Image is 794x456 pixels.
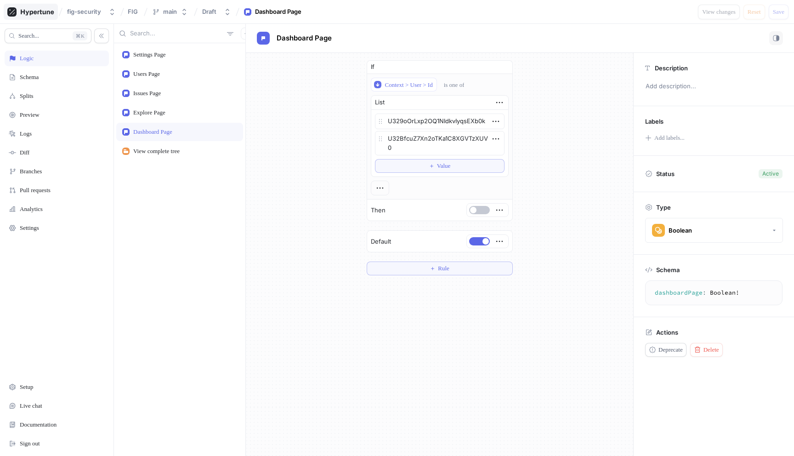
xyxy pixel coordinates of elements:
[20,187,51,194] div: Pull requests
[656,329,678,336] p: Actions
[655,64,688,72] p: Description
[18,33,39,39] span: Search...
[202,8,216,16] div: Draft
[20,224,39,232] div: Settings
[375,98,385,107] div: List
[67,8,101,16] div: fig-security
[762,170,779,178] div: Active
[773,9,784,15] span: Save
[430,266,436,271] span: ＋
[20,168,42,175] div: Branches
[5,417,109,433] a: Documentation
[163,8,177,16] div: main
[743,5,765,19] button: Reset
[669,227,692,234] div: Boolean
[20,130,32,137] div: Logs
[769,5,788,19] button: Save
[429,163,435,169] span: ＋
[20,421,57,428] div: Documentation
[444,81,465,89] div: is one of
[649,285,778,301] textarea: dashboardPage: Boolean!
[645,118,664,125] p: Labels
[703,347,719,353] span: Delete
[371,237,391,246] p: Default
[690,343,723,357] button: Delete
[128,8,138,15] span: FIG
[748,9,761,15] span: Reset
[133,109,165,116] div: Explore Page
[20,402,42,410] div: Live chat
[20,74,39,81] div: Schema
[385,81,433,89] div: Context > User > Id
[658,347,683,353] span: Deprecate
[437,163,451,169] span: Value
[375,131,505,155] textarea: U32BfcuZ7Xn2oTKa1C8XGVTzXUV0
[130,29,223,38] input: Search...
[20,383,34,391] div: Setup
[277,34,332,42] span: Dashboard Page
[371,78,437,91] button: Context > User > Id
[440,78,478,91] button: is one of
[20,205,43,213] div: Analytics
[63,4,119,19] button: fig-security
[375,159,505,173] button: ＋Value
[198,4,235,19] button: Draft
[133,51,165,58] div: Settings Page
[656,204,671,211] p: Type
[133,128,172,136] div: Dashboard Page
[20,440,40,447] div: Sign out
[656,167,675,180] p: Status
[5,28,91,43] button: Search...K
[20,111,40,119] div: Preview
[645,343,686,357] button: Deprecate
[438,266,449,271] span: Rule
[20,55,34,62] div: Logic
[698,5,740,19] button: View changes
[255,7,301,17] div: Dashboard Page
[371,63,374,72] p: If
[367,262,513,275] button: ＋Rule
[148,4,192,19] button: main
[641,79,786,94] p: Add description...
[133,90,161,97] div: Issues Page
[702,9,736,15] span: View changes
[20,149,29,156] div: Diff
[73,31,87,40] div: K
[642,132,687,144] button: Add labels...
[371,206,386,215] p: Then
[645,218,783,243] button: Boolean
[20,92,34,100] div: Splits
[133,148,180,155] div: View complete tree
[656,266,680,274] p: Schema
[375,114,505,129] textarea: U329oOrLxp2OQ1NIdkvIyqsEXb0k
[133,70,160,78] div: Users Page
